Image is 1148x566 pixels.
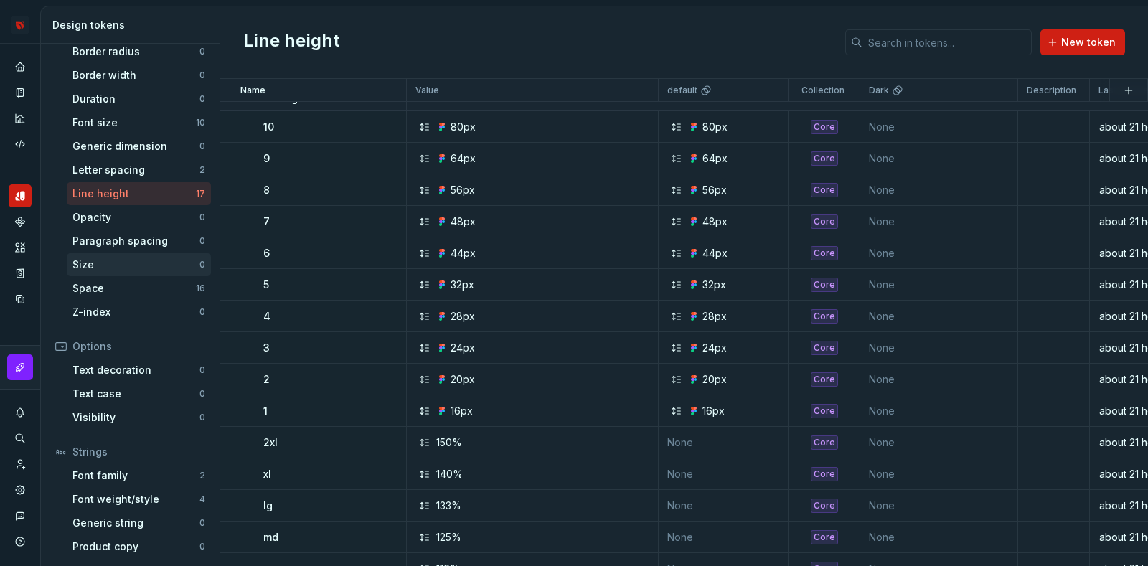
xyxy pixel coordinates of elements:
[811,499,838,513] div: Core
[811,214,838,229] div: Core
[9,504,32,527] button: Contact support
[263,278,269,292] p: 5
[72,210,199,225] div: Opacity
[67,301,211,324] a: Z-index0
[436,435,462,450] div: 150%
[263,120,274,134] p: 10
[67,488,211,511] a: Font weight/style4
[811,435,838,450] div: Core
[811,183,838,197] div: Core
[702,183,727,197] div: 56px
[811,530,838,544] div: Core
[451,341,475,355] div: 24px
[72,305,199,319] div: Z-index
[67,111,211,134] a: Font size10
[860,332,1018,364] td: None
[811,341,838,355] div: Core
[436,499,461,513] div: 133%
[860,111,1018,143] td: None
[9,288,32,311] a: Data sources
[72,445,205,459] div: Strings
[9,478,32,501] div: Settings
[451,151,476,166] div: 64px
[860,174,1018,206] td: None
[199,141,205,152] div: 0
[702,372,727,387] div: 20px
[860,269,1018,301] td: None
[240,85,265,96] p: Name
[199,412,205,423] div: 0
[9,55,32,78] div: Home
[9,427,32,450] div: Search ⌘K
[263,499,273,513] p: lg
[72,492,199,506] div: Font weight/style
[199,494,205,505] div: 4
[9,184,32,207] a: Design tokens
[199,364,205,376] div: 0
[263,530,278,544] p: md
[862,29,1032,55] input: Search in tokens...
[702,214,728,229] div: 48px
[263,183,270,197] p: 8
[263,214,270,229] p: 7
[67,88,211,110] a: Duration0
[67,135,211,158] a: Generic dimension0
[1027,85,1076,96] p: Description
[451,214,476,229] div: 48px
[199,235,205,247] div: 0
[860,395,1018,427] td: None
[263,467,271,481] p: xl
[72,363,199,377] div: Text decoration
[199,70,205,81] div: 0
[67,64,211,87] a: Border width0
[67,206,211,229] a: Opacity0
[67,406,211,429] a: Visibility0
[451,278,474,292] div: 32px
[702,151,728,166] div: 64px
[263,341,270,355] p: 3
[67,159,211,181] a: Letter spacing2
[263,435,278,450] p: 2xl
[860,458,1018,490] td: None
[811,309,838,324] div: Core
[72,410,199,425] div: Visibility
[67,230,211,253] a: Paragraph spacing0
[72,468,199,483] div: Font family
[702,120,728,134] div: 80px
[67,535,211,558] a: Product copy0
[811,372,838,387] div: Core
[11,16,29,34] img: 3f850d6b-8361-4b34-8a82-b945b4d8a89b.png
[263,309,270,324] p: 4
[9,81,32,104] a: Documentation
[702,246,728,260] div: 44px
[72,115,196,130] div: Font size
[860,364,1018,395] td: None
[9,107,32,130] div: Analytics
[860,490,1018,522] td: None
[860,301,1018,332] td: None
[659,458,789,490] td: None
[199,470,205,481] div: 2
[702,278,726,292] div: 32px
[199,259,205,270] div: 0
[702,309,727,324] div: 28px
[9,210,32,233] div: Components
[72,281,196,296] div: Space
[72,258,199,272] div: Size
[415,85,439,96] p: Value
[72,516,199,530] div: Generic string
[811,278,838,292] div: Core
[67,359,211,382] a: Text decoration0
[72,187,196,201] div: Line height
[67,382,211,405] a: Text case0
[67,253,211,276] a: Size0
[72,92,199,106] div: Duration
[67,182,211,205] a: Line height17
[199,212,205,223] div: 0
[9,262,32,285] a: Storybook stories
[72,68,199,82] div: Border width
[72,139,199,154] div: Generic dimension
